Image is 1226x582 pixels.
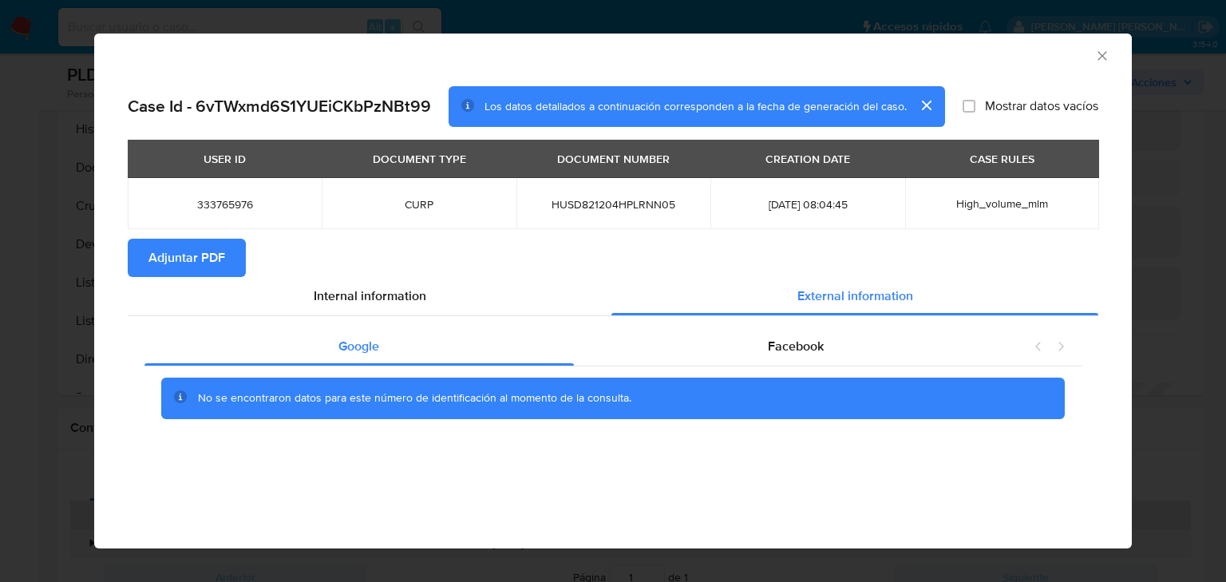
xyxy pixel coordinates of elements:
span: HUSD821204HPLRNN05 [536,197,691,212]
span: Los datos detallados a continuación corresponden a la fecha de generación del caso. [484,98,907,114]
span: 333765976 [147,197,303,212]
span: Facebook [768,337,824,355]
h2: Case Id - 6vTWxmd6S1YUEiCKbPzNBt99 [128,96,431,117]
div: DOCUMENT TYPE [363,145,476,172]
button: Cerrar ventana [1094,48,1109,62]
button: Adjuntar PDF [128,239,246,277]
div: CREATION DATE [756,145,860,172]
div: CASE RULES [960,145,1044,172]
span: CURP [341,197,496,212]
span: Internal information [314,287,426,305]
div: Detailed external info [144,327,1018,366]
div: DOCUMENT NUMBER [548,145,679,172]
span: Adjuntar PDF [148,240,225,275]
button: cerrar [907,86,945,125]
span: Google [338,337,379,355]
div: closure-recommendation-modal [94,34,1132,548]
span: [DATE] 08:04:45 [730,197,885,212]
input: Mostrar datos vacíos [963,100,975,113]
div: Detailed info [128,277,1098,315]
span: Mostrar datos vacíos [985,98,1098,114]
span: External information [797,287,913,305]
span: No se encontraron datos para este número de identificación al momento de la consulta. [198,390,631,406]
span: High_volume_mlm [956,196,1048,212]
div: USER ID [194,145,255,172]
